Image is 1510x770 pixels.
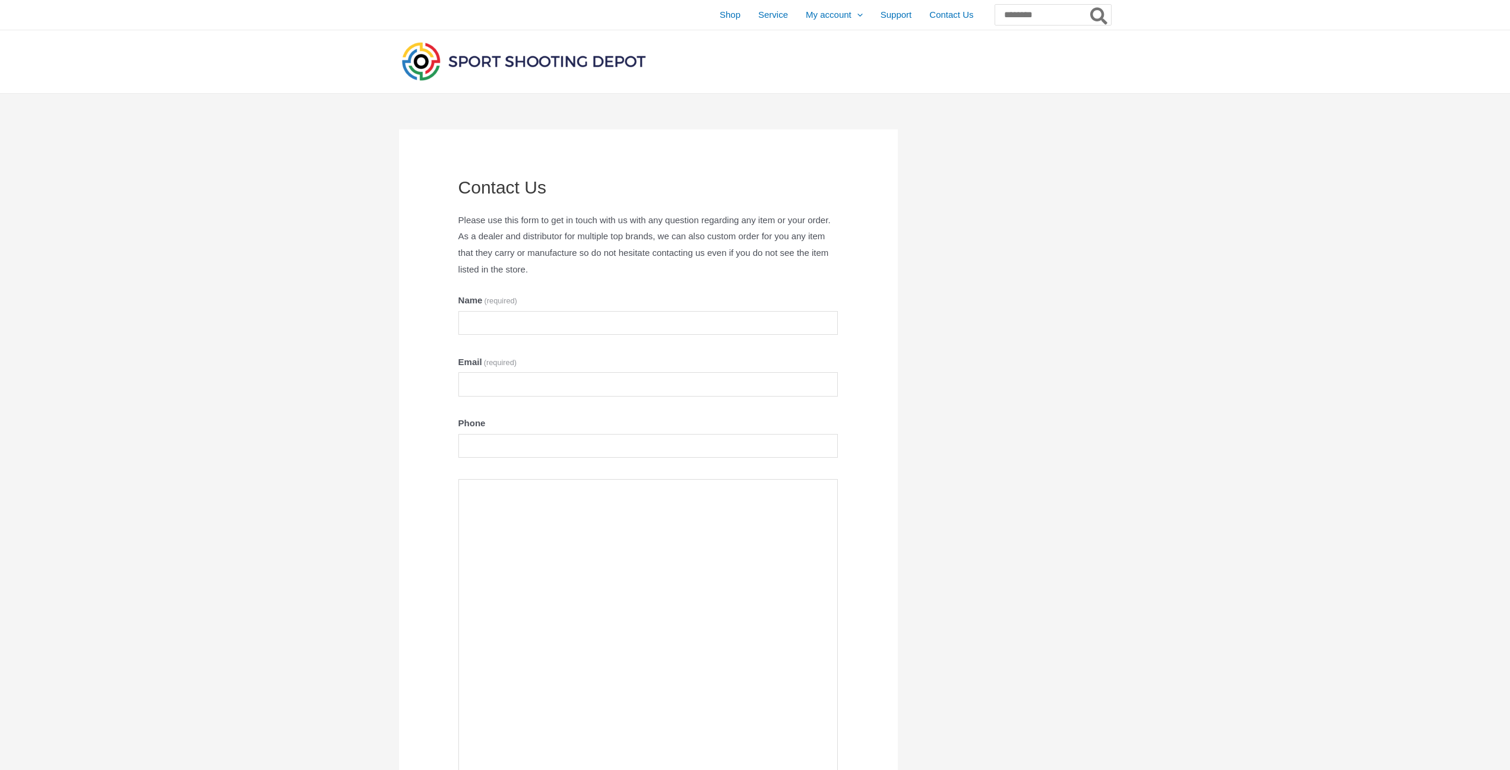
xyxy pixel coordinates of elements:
h1: Contact Us [458,177,838,198]
label: Name [458,292,838,309]
img: Sport Shooting Depot [399,39,648,83]
p: Please use this form to get in touch with us with any question regarding any item or your order. ... [458,212,838,278]
label: Phone [458,415,838,432]
label: Email [458,354,838,370]
span: (required) [484,358,517,367]
button: Search [1088,5,1111,25]
span: (required) [485,296,517,305]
